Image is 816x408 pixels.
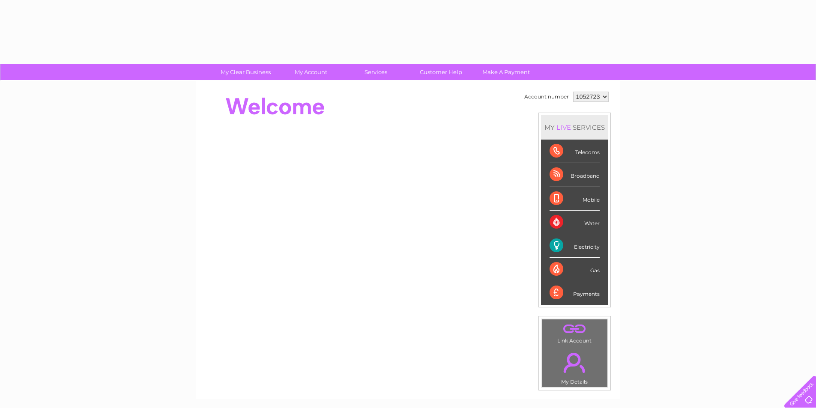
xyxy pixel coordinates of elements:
div: MY SERVICES [541,115,608,140]
a: Make A Payment [471,64,541,80]
div: Water [550,211,600,234]
td: Link Account [541,319,608,346]
div: Broadband [550,163,600,187]
a: Customer Help [406,64,476,80]
td: Account number [522,89,571,104]
div: Telecoms [550,140,600,163]
a: . [544,348,605,378]
a: My Clear Business [210,64,281,80]
a: Services [341,64,411,80]
a: My Account [275,64,346,80]
div: Gas [550,258,600,281]
a: . [544,322,605,337]
div: Payments [550,281,600,304]
div: LIVE [555,123,573,131]
div: Electricity [550,234,600,258]
div: Mobile [550,187,600,211]
td: My Details [541,345,608,387]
